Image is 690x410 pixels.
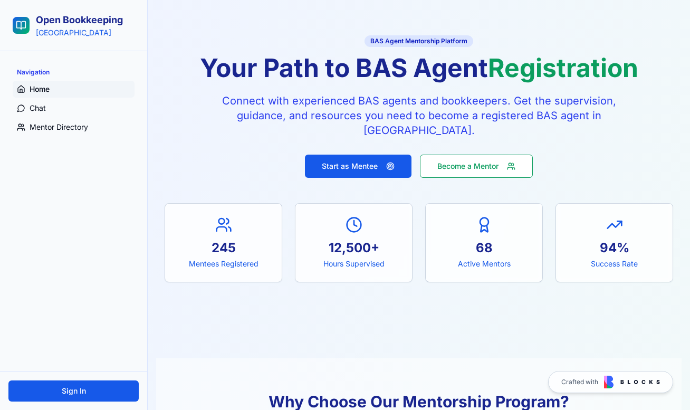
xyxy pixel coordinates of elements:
span: Crafted with [561,378,598,386]
div: Navigation [13,64,135,81]
div: Mentees Registered [178,259,269,269]
div: 245 [178,240,269,256]
div: Hours Supervised [308,259,399,269]
a: Home [13,81,135,98]
img: Blocks [604,376,660,388]
span: Registration [488,52,638,83]
p: Connect with experienced BAS agents and bookkeepers. Get the supervision, guidance, and resources... [216,93,621,138]
h2: Open Bookkeeping [36,13,123,27]
span: Home [30,84,50,94]
div: BAS Agent Mentorship Platform [365,35,473,47]
div: 12,500+ [308,240,399,256]
button: Start as Mentee [305,155,411,178]
button: Become a Mentor [420,155,533,178]
div: Active Mentors [438,259,530,269]
span: Mentor Directory [30,122,88,132]
div: 94% [569,240,660,256]
h1: Your Path to BAS Agent [165,55,673,81]
div: Success Rate [569,259,660,269]
a: Crafted with [548,371,673,393]
a: Mentor Directory [13,119,135,136]
button: Sign In [8,380,139,402]
div: 68 [438,240,530,256]
a: Chat [13,100,135,117]
span: Chat [30,103,46,113]
p: [GEOGRAPHIC_DATA] [36,27,123,38]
